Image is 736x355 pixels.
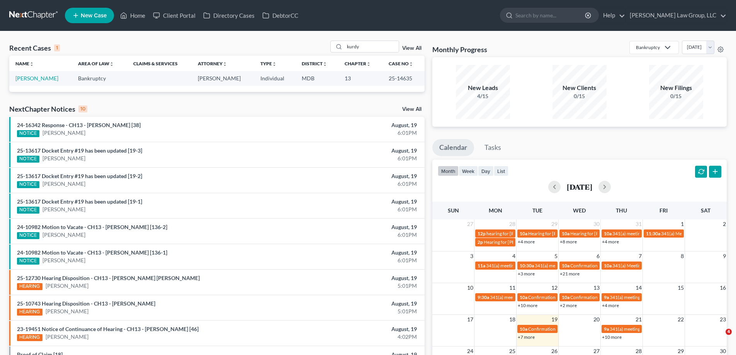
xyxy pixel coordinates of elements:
span: 14 [635,283,643,292]
i: unfold_more [272,62,277,66]
span: 29 [551,219,558,229]
a: [PERSON_NAME] [42,180,85,188]
div: HEARING [17,309,42,316]
div: NOTICE [17,156,39,163]
div: August, 19 [289,325,417,333]
span: 10 [466,283,474,292]
span: Mon [489,207,502,214]
div: 4/15 [456,92,510,100]
span: Wed [573,207,586,214]
input: Search by name... [345,41,399,52]
td: 25-14635 [382,71,425,85]
span: 341(a) meeting for [PERSON_NAME] [535,263,609,268]
span: Confirmation hearing for [PERSON_NAME] [570,263,658,268]
a: Typeunfold_more [260,61,277,66]
span: 10a [562,294,569,300]
a: Directory Cases [199,8,258,22]
div: 6:01PM [289,180,417,188]
div: August, 19 [289,172,417,180]
a: 25-13617 Docket Entry #19 has been updated [19-1] [17,198,142,205]
div: 6:01PM [289,129,417,137]
a: +4 more [602,239,619,245]
span: Confirmation hearing for [PERSON_NAME] [570,294,658,300]
span: 341(a) Meeting for [PERSON_NAME] [612,263,687,268]
a: +4 more [518,239,535,245]
a: Area of Lawunfold_more [78,61,114,66]
div: 6:01PM [289,256,417,264]
div: New Filings [649,83,703,92]
div: 1 [54,44,60,51]
span: 4 [512,251,516,261]
span: 18 [508,315,516,324]
span: 16 [719,283,727,292]
a: +2 more [560,302,577,308]
div: August, 19 [289,223,417,231]
a: [PERSON_NAME] [42,256,85,264]
span: 21 [635,315,643,324]
a: Districtunfold_more [302,61,327,66]
h3: Monthly Progress [432,45,487,54]
span: 7 [638,251,643,261]
span: 341(a) meeting for [PERSON_NAME] [610,294,684,300]
span: 13 [593,283,600,292]
a: +8 more [560,239,577,245]
a: +21 more [560,271,580,277]
span: 9 [722,251,727,261]
a: [PERSON_NAME] [42,206,85,213]
span: 10a [562,263,569,268]
span: 6 [596,251,600,261]
span: 4 [726,329,732,335]
a: 25-12730 Hearing Disposition - CH13 - [PERSON_NAME] [PERSON_NAME] [17,275,200,281]
div: Recent Cases [9,43,60,53]
a: Chapterunfold_more [345,61,371,66]
td: MDB [296,71,338,85]
span: 341(a) Meeting for [PERSON_NAME] [661,231,736,236]
div: 6:01PM [289,155,417,162]
button: week [459,166,478,176]
a: Attorneyunfold_more [198,61,227,66]
a: Help [599,8,625,22]
div: 5:01PM [289,307,417,315]
span: Fri [660,207,668,214]
div: August, 19 [289,147,417,155]
div: HEARING [17,283,42,290]
span: hearing for [PERSON_NAME] [486,231,546,236]
span: 10a [520,294,527,300]
div: 10 [78,105,87,112]
div: August, 19 [289,121,417,129]
i: unfold_more [109,62,114,66]
button: month [438,166,459,176]
h2: [DATE] [567,183,592,191]
div: 0/15 [552,92,607,100]
a: [PERSON_NAME] [42,231,85,239]
span: 10a [520,231,527,236]
span: 9:30a [478,294,489,300]
span: 2 [722,219,727,229]
span: 15 [677,283,685,292]
div: 6:01PM [289,231,417,239]
i: unfold_more [323,62,327,66]
span: 11a [478,263,485,268]
span: 11:30a [646,231,660,236]
a: 25-13617 Docket Entry #19 has been updated [19-3] [17,147,142,154]
span: 20 [593,315,600,324]
span: 19 [551,315,558,324]
a: View All [402,107,422,112]
td: Bankruptcy [72,71,127,85]
span: Confirmation hearing for [PERSON_NAME] [528,326,616,332]
a: 24-10982 Motion to Vacate - CH13 - [PERSON_NAME] [136-1] [17,249,167,256]
a: View All [402,46,422,51]
span: 341(a) meeting for [PERSON_NAME] & [PERSON_NAME] [PERSON_NAME] [490,294,643,300]
span: 341(a) meeting for [PERSON_NAME] [610,326,684,332]
span: 5 [554,251,558,261]
span: 9a [604,294,609,300]
div: 6:01PM [289,206,417,213]
th: Claims & Services [127,56,192,71]
span: 10a [562,231,569,236]
span: 30 [593,219,600,229]
iframe: Intercom live chat [710,329,728,347]
span: Thu [616,207,627,214]
a: Case Nounfold_more [389,61,413,66]
a: +4 more [602,302,619,308]
div: NextChapter Notices [9,104,87,114]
